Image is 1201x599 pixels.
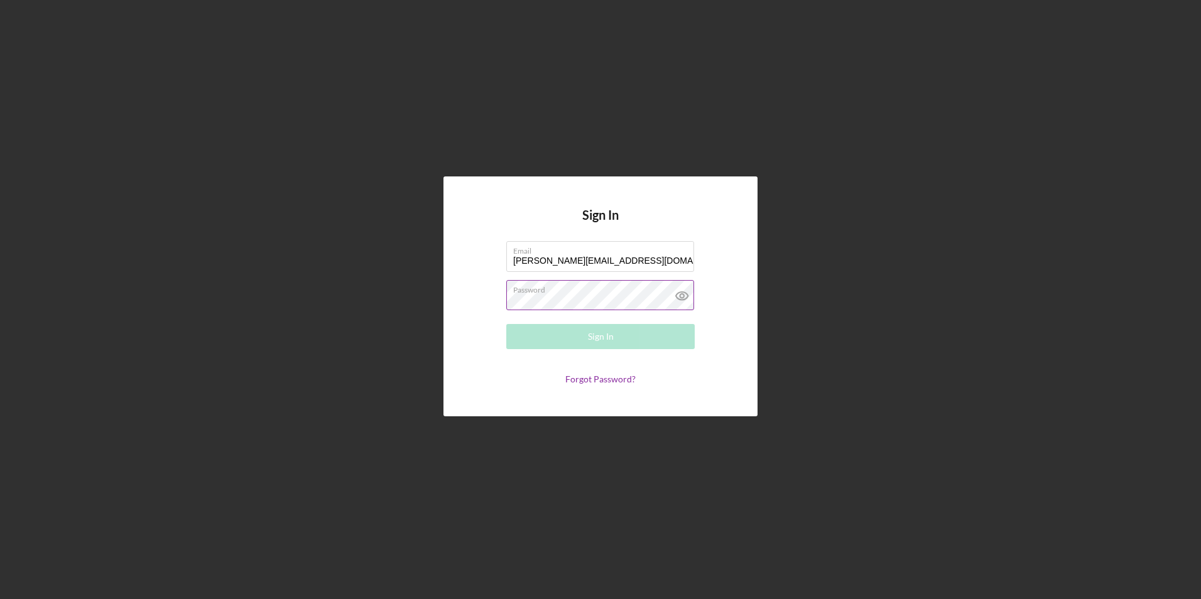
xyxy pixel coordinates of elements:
[582,208,619,241] h4: Sign In
[513,242,694,256] label: Email
[506,324,695,349] button: Sign In
[513,281,694,294] label: Password
[565,374,636,384] a: Forgot Password?
[588,324,614,349] div: Sign In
